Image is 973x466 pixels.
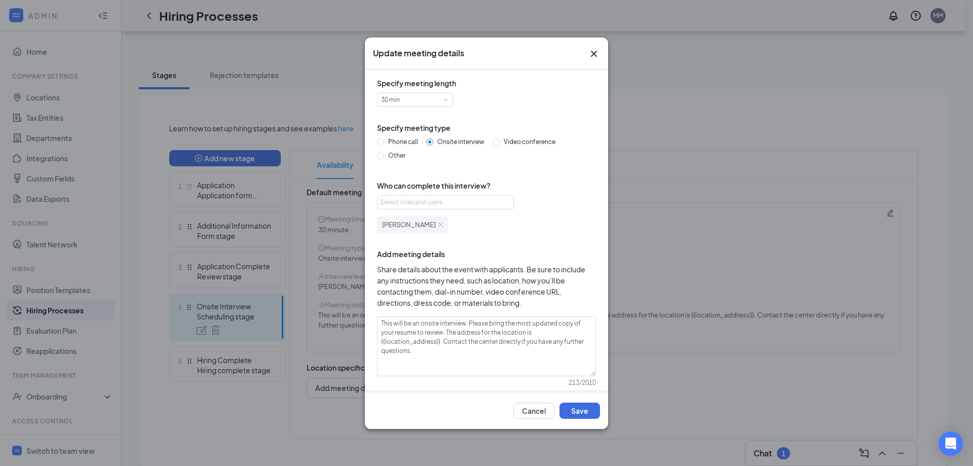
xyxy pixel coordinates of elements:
[500,138,559,146] span: Video conference
[384,138,422,146] span: Phone call
[381,93,407,106] div: 30 min
[377,263,596,308] span: Share details about the event with applicants. Be sure to include any instructions they need, suc...
[384,151,409,159] span: Other
[380,197,505,207] div: Select roles and users
[377,180,596,191] span: Who can complete this interview?
[433,138,489,146] span: Onsite interview
[559,402,600,418] button: Save
[377,248,596,259] span: Add meeting details
[377,122,596,133] span: Specify meeting type
[513,402,554,418] button: Cancel
[588,48,600,60] button: Close
[588,48,600,60] svg: Cross
[373,48,464,59] h3: Update meeting details
[939,432,963,456] div: Open Intercom Messenger
[382,220,436,230] span: [PERSON_NAME]
[383,378,596,386] div: 213 / 2010
[377,78,596,89] span: Specify meeting length
[377,316,596,376] textarea: This will be an onsite interview. Please bring the most updated copy of your resume to review. Th...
